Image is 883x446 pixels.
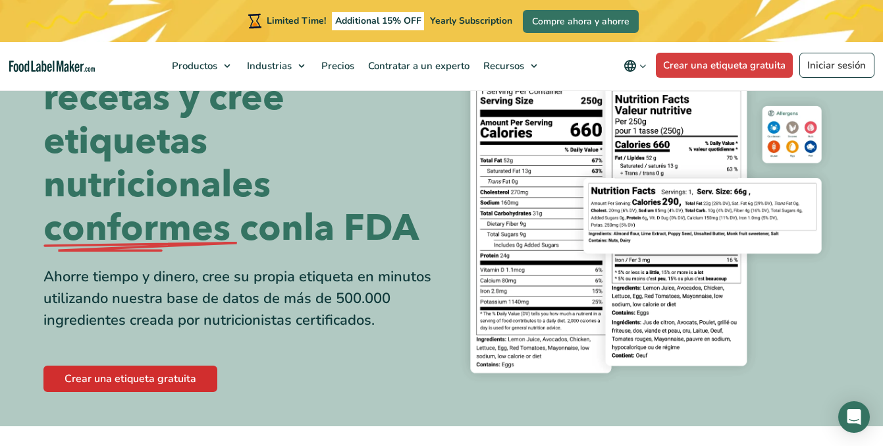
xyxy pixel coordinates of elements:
[43,207,304,250] span: conformes con
[364,59,471,72] span: Contratar a un experto
[656,53,793,78] a: Crear una etiqueta gratuita
[361,42,473,90] a: Contratar a un experto
[267,14,326,27] span: Limited Time!
[332,12,425,30] span: Additional 15% OFF
[477,42,544,90] a: Recursos
[614,53,656,79] button: Change language
[799,53,874,78] a: Iniciar sesión
[315,42,358,90] a: Precios
[165,42,237,90] a: Productos
[9,61,95,72] a: Food Label Maker homepage
[479,59,525,72] span: Recursos
[523,10,639,33] a: Compre ahora y ahorre
[43,266,432,331] div: Ahorre tiempo y dinero, cree su propia etiqueta en minutos utilizando nuestra base de datos de má...
[43,33,432,250] h1: Analice fácilmente las recetas y cree etiquetas nutricionales la FDA
[317,59,356,72] span: Precios
[243,59,293,72] span: Industrias
[43,366,217,392] a: Crear una etiqueta gratuita
[168,59,219,72] span: Productos
[838,401,870,433] div: Open Intercom Messenger
[240,42,311,90] a: Industrias
[430,14,512,27] span: Yearly Subscription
